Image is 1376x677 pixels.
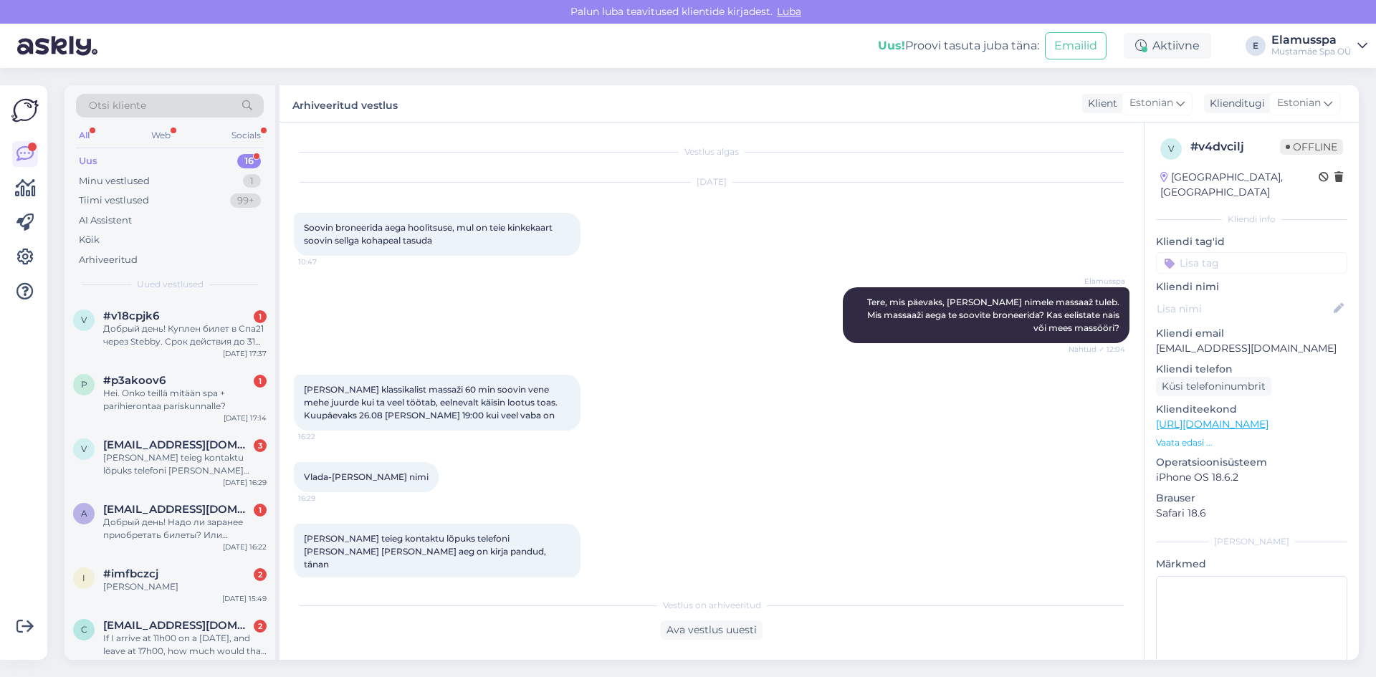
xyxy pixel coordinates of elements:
[81,315,87,325] span: v
[81,624,87,635] span: c
[1271,34,1367,57] a: ElamusspaMustamäe Spa OÜ
[663,599,761,612] span: Vestlus on arhiveeritud
[304,222,555,246] span: Soovin broneerida aega hoolitsuse, mul on teie kinkekaart soovin sellga kohapeal tasuda
[1271,34,1352,46] div: Elamusspa
[137,278,204,291] span: Uued vestlused
[79,193,149,208] div: Tiimi vestlused
[1156,279,1347,294] p: Kliendi nimi
[237,154,261,168] div: 16
[298,431,352,442] span: 16:22
[1156,341,1347,356] p: [EMAIL_ADDRESS][DOMAIN_NAME]
[254,310,267,323] div: 1
[254,375,267,388] div: 1
[254,620,267,633] div: 2
[103,503,252,516] span: aksenya@ukr.net
[1156,455,1347,470] p: Operatsioonisüsteem
[103,374,166,387] span: #p3akoov6
[1156,418,1268,431] a: [URL][DOMAIN_NAME]
[292,94,398,113] label: Arhiveeritud vestlus
[103,619,252,632] span: carrma84@gmail.com
[1204,96,1265,111] div: Klienditugi
[223,658,267,668] div: [DATE] 15:23
[79,253,138,267] div: Arhiveeritud
[1156,506,1347,521] p: Safari 18.6
[304,384,560,421] span: [PERSON_NAME] klassikalist massaži 60 min soovin vene mehe juurde kui ta veel töötab, eelnevalt k...
[223,348,267,359] div: [DATE] 17:37
[103,516,267,542] div: Добрый день! Надо ли заранее приобретать билеты? Или возможно купить на месте? Какая загрузка у В...
[294,176,1129,188] div: [DATE]
[79,213,132,228] div: AI Assistent
[1124,33,1211,59] div: Aktiivne
[79,154,97,168] div: Uus
[1156,252,1347,274] input: Lisa tag
[103,438,252,451] span: vladavaleriya@gmail.com
[79,174,150,188] div: Minu vestlused
[1069,344,1125,355] span: Nähtud ✓ 12:04
[867,297,1122,333] span: Tere, mis päevaks, [PERSON_NAME] nimele massaaž tuleb. Mis massaaži aega te soovite broneerida? K...
[223,477,267,488] div: [DATE] 16:29
[81,379,87,390] span: p
[103,387,267,413] div: Hei. Onko teillä mitään spa + parihierontaa pariskunnalle?
[1160,170,1319,200] div: [GEOGRAPHIC_DATA], [GEOGRAPHIC_DATA]
[222,593,267,604] div: [DATE] 15:49
[230,193,261,208] div: 99+
[1156,470,1347,485] p: iPhone OS 18.6.2
[773,5,806,18] span: Luba
[878,39,905,52] b: Uus!
[1271,46,1352,57] div: Mustamäe Spa OÜ
[1157,301,1331,317] input: Lisa nimi
[304,533,548,570] span: [PERSON_NAME] teieg kontaktu lõpuks telefoni [PERSON_NAME] [PERSON_NAME] aeg on kirja pandud, tänan
[223,542,267,552] div: [DATE] 16:22
[1156,557,1347,572] p: Märkmed
[1156,234,1347,249] p: Kliendi tag'id
[254,504,267,517] div: 1
[1277,95,1321,111] span: Estonian
[1156,402,1347,417] p: Klienditeekond
[661,620,763,640] div: Ava vestlus uuesti
[298,256,352,267] span: 10:47
[81,443,87,454] span: v
[1190,138,1280,155] div: # v4dvcilj
[79,233,100,247] div: Kõik
[1156,491,1347,506] p: Brauser
[103,567,158,580] span: #imfbczcj
[82,572,85,583] span: i
[229,126,264,145] div: Socials
[11,97,39,124] img: Askly Logo
[254,439,267,452] div: 3
[1071,276,1125,287] span: Elamusspa
[878,37,1039,54] div: Proovi tasuta juba täna:
[304,471,429,482] span: Vlada-[PERSON_NAME] nimi
[89,98,146,113] span: Otsi kliente
[254,568,267,581] div: 2
[1129,95,1173,111] span: Estonian
[1156,213,1347,226] div: Kliendi info
[103,322,267,348] div: Добрый день! Куплен билет в Спа21 через Stebby. Срок действия до 31 августа. Возможно ли его прод...
[1280,139,1343,155] span: Offline
[103,309,159,322] span: #v18cpjk6
[294,145,1129,158] div: Vestlus algas
[103,451,267,477] div: [PERSON_NAME] teieg kontaktu lõpuks telefoni [PERSON_NAME] [PERSON_NAME] aeg on kirja pandud, tänan
[1156,535,1347,548] div: [PERSON_NAME]
[243,174,261,188] div: 1
[298,493,352,504] span: 16:29
[1156,326,1347,341] p: Kliendi email
[1082,96,1117,111] div: Klient
[224,413,267,423] div: [DATE] 17:14
[1246,36,1266,56] div: E
[103,580,267,593] div: [PERSON_NAME]
[1156,362,1347,377] p: Kliendi telefon
[1156,377,1271,396] div: Küsi telefoninumbrit
[76,126,92,145] div: All
[1168,143,1174,154] span: v
[81,508,87,519] span: a
[1045,32,1107,59] button: Emailid
[1156,436,1347,449] p: Vaata edasi ...
[103,632,267,658] div: If I arrive at 11h00 on a [DATE], and leave at 17h00, how much would that be, for the spa and for...
[148,126,173,145] div: Web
